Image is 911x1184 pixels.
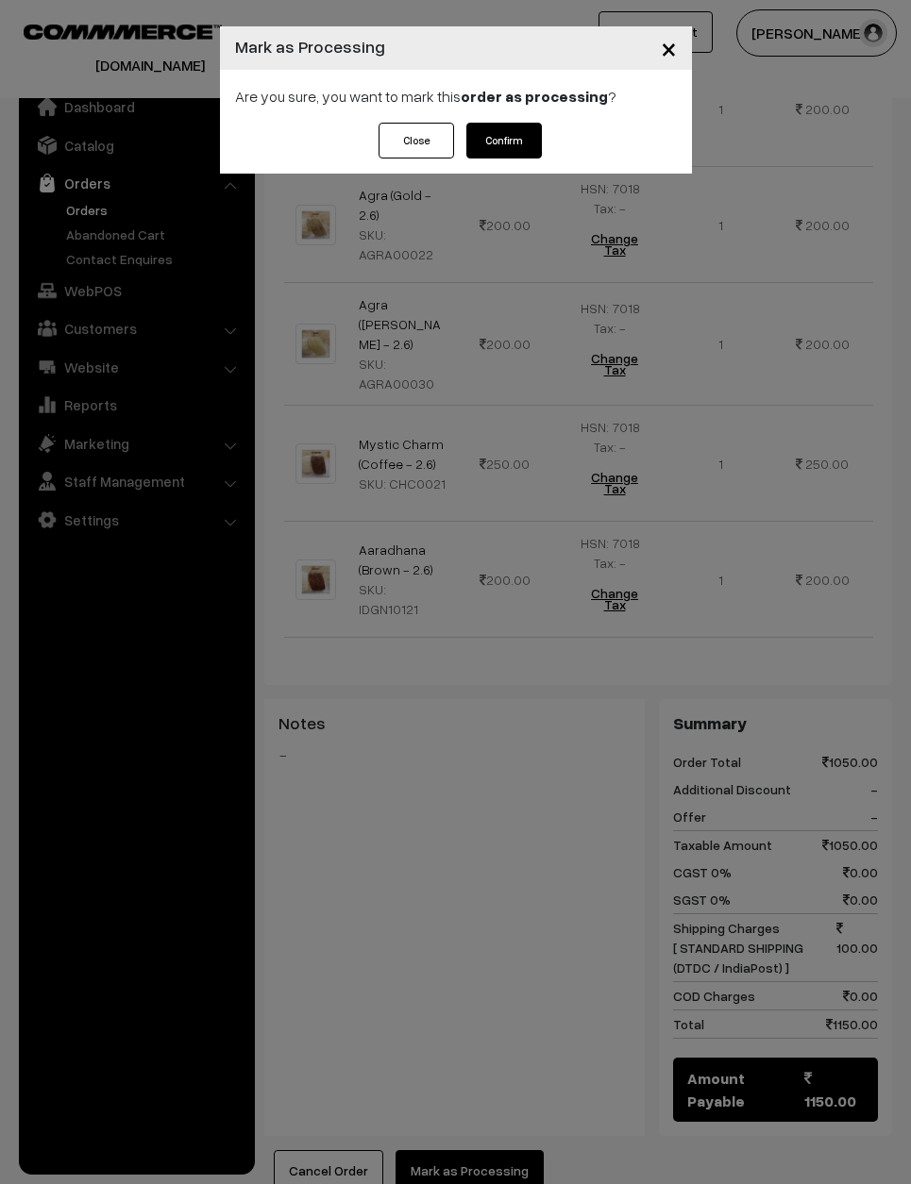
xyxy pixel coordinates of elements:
[461,87,608,106] strong: order as processing
[220,70,692,123] div: Are you sure, you want to mark this ?
[379,123,454,158] button: Close
[466,123,542,158] button: Confirm
[661,30,677,65] span: ×
[235,34,385,59] h4: Mark as Processing
[646,19,692,77] button: Close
